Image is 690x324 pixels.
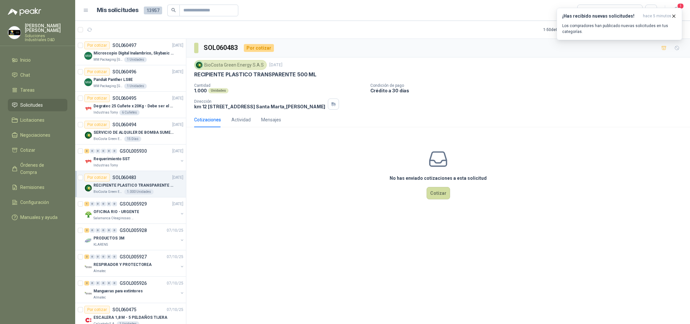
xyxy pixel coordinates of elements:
[195,61,203,69] img: Company Logo
[167,254,183,260] p: 07/10/25
[194,99,325,104] p: Dirección
[84,306,110,314] div: Por cotizar
[112,149,117,153] div: 0
[95,149,100,153] div: 0
[93,77,133,83] p: Panduit Panther LS8E
[84,68,110,76] div: Por cotizar
[20,56,31,64] span: Inicio
[8,26,21,39] img: Company Logo
[112,228,117,233] div: 0
[112,122,136,127] p: SOL060494
[112,96,136,100] p: SOL060495
[8,84,67,96] a: Tareas
[93,110,118,115] p: Industrias Tomy
[84,121,110,129] div: Por cotizar
[84,105,92,113] img: Company Logo
[167,280,183,286] p: 07/10/25
[124,136,141,142] div: 15 Días
[84,149,89,153] div: 3
[8,99,67,111] a: Solicitudes
[90,202,95,206] div: 0
[120,281,147,285] p: GSOL005926
[543,24,586,35] div: 1 - 50 de 8329
[93,216,135,221] p: Salamanca Oleaginosas SAS
[25,34,67,42] p: Soluciones Industriales D&D
[107,228,111,233] div: 0
[107,149,111,153] div: 0
[370,83,687,88] p: Condición de pago
[204,43,239,53] h3: SOL060483
[112,69,136,74] p: SOL060496
[93,315,167,321] p: ESCALERA 1,8 M - 5 PELDAÑOS TIJERA
[93,189,123,194] p: BioCosta Green Energy S.A.S
[144,7,162,14] span: 13957
[84,200,185,221] a: 1 0 0 0 0 0 GSOL005929[DATE] Company LogoOFICINA RIO - URGENTESalamanca Oleaginosas SAS
[112,307,136,312] p: SOL060475
[84,147,185,168] a: 3 0 0 0 0 0 GSOL005930[DATE] Company LogoRequerimiento SSTIndustrias Tomy
[390,175,487,182] h3: No has enviado cotizaciones a esta solicitud
[269,62,282,68] p: [DATE]
[107,281,111,285] div: 0
[75,118,186,145] a: Por cotizarSOL060494[DATE] Company LogoSERVICIO DE ALQUILER DE BOMBA SUMERGIBLE DE 1 HPBioCosta G...
[112,175,136,180] p: SOL060483
[677,3,684,9] span: 1
[93,130,175,136] p: SERVICIO DE ALQUILER DE BOMBA SUMERGIBLE DE 1 HP
[8,196,67,208] a: Configuración
[93,136,123,142] p: BioCosta Green Energy S.A.S
[643,13,671,19] span: hace 5 minutos
[93,84,123,89] p: MM Packaging [GEOGRAPHIC_DATA]
[124,189,154,194] div: 1.000 Unidades
[112,281,117,285] div: 0
[95,228,100,233] div: 0
[194,104,325,109] p: km 12 [STREET_ADDRESS] Santa Marta , [PERSON_NAME]
[20,162,61,176] span: Órdenes de Compra
[20,116,44,124] span: Licitaciones
[93,242,108,247] p: KLARENS
[101,202,106,206] div: 0
[101,255,106,259] div: 0
[370,88,687,93] p: Crédito a 30 días
[84,52,92,60] img: Company Logo
[75,171,186,197] a: Por cotizarSOL060483[DATE] Company LogoRECIPIENTE PLASTICO TRANSPARENTE 500 MLBioCosta Green Ener...
[427,187,450,199] button: Cotizar
[8,54,67,66] a: Inicio
[93,209,139,215] p: OFICINA RIO - URGENTE
[84,263,92,271] img: Company Logo
[194,116,221,123] div: Cotizaciones
[562,13,640,19] h3: ¡Has recibido nuevas solicitudes!
[25,23,67,33] p: [PERSON_NAME] [PERSON_NAME]
[95,281,100,285] div: 0
[562,23,677,35] p: Los compradores han publicado nuevas solicitudes en tus categorías.
[93,269,106,274] p: Almatec
[20,71,30,79] span: Chat
[20,184,44,191] span: Remisiones
[90,149,95,153] div: 0
[557,8,682,40] button: ¡Has recibido nuevas solicitudes!hace 5 minutos Los compradores han publicado nuevas solicitudes ...
[124,84,147,89] div: 1 Unidades
[97,6,139,15] h1: Mis solicitudes
[20,199,49,206] span: Configuración
[167,307,183,313] p: 07/10/25
[172,148,183,154] p: [DATE]
[93,235,125,241] p: PRODUCTOS 3M
[172,175,183,181] p: [DATE]
[231,116,251,123] div: Actividad
[93,288,143,294] p: Mangueras para extintores
[8,114,67,126] a: Licitaciones
[581,7,595,14] div: Todas
[8,144,67,156] a: Cotizar
[172,42,183,49] p: [DATE]
[84,184,92,192] img: Company Logo
[20,86,35,94] span: Tareas
[107,202,111,206] div: 0
[75,65,186,92] a: Por cotizarSOL060496[DATE] Company LogoPanduit Panther LS8EMM Packaging [GEOGRAPHIC_DATA]1 Unidades
[84,228,89,233] div: 2
[84,253,185,274] a: 2 0 0 0 0 0 GSOL00592707/10/25 Company LogoRESPIRADOR Y PROTECTOREAAlmatec
[112,255,117,259] div: 0
[194,71,316,78] p: RECIPIENTE PLASTICO TRANSPARENTE 500 ML
[84,226,185,247] a: 2 0 0 0 0 0 GSOL00592807/10/25 Company LogoPRODUCTOS 3MKLARENS
[95,202,100,206] div: 0
[261,116,281,123] div: Mensajes
[93,103,175,109] p: Degratec 25 Cuñete x 20Kg - Debe ser el de Tecnas (por ahora homologado) - (Adjuntar ficha técnica)
[101,281,106,285] div: 0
